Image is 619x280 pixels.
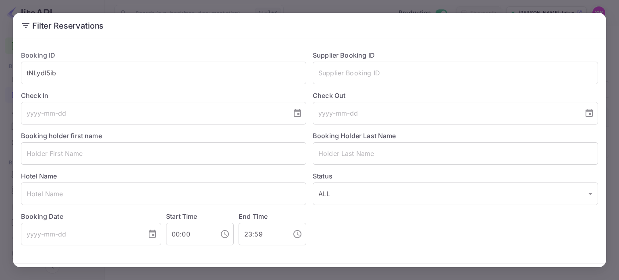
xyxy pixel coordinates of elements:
button: Choose date [581,105,597,121]
div: ALL [313,183,598,205]
input: hh:mm [166,223,214,245]
input: Supplier Booking ID [313,62,598,84]
label: Hotel Name [21,172,57,180]
label: Booking Holder Last Name [313,132,396,140]
label: Status [313,171,598,181]
button: Choose time, selected time is 12:00 AM [217,226,233,242]
input: Holder First Name [21,142,306,165]
h2: Filter Reservations [13,13,606,39]
input: Hotel Name [21,183,306,205]
button: Choose date [144,226,160,242]
label: Check In [21,91,306,100]
input: hh:mm [239,223,286,245]
input: yyyy-mm-dd [313,102,578,124]
label: Booking ID [21,51,56,59]
button: Choose date [289,105,305,121]
input: yyyy-mm-dd [21,102,286,124]
input: Holder Last Name [313,142,598,165]
label: Check Out [313,91,598,100]
label: Supplier Booking ID [313,51,375,59]
input: yyyy-mm-dd [21,223,141,245]
button: Choose time, selected time is 11:59 PM [289,226,305,242]
label: Booking holder first name [21,132,102,140]
label: Booking Date [21,212,161,221]
label: End Time [239,212,268,220]
input: Booking ID [21,62,306,84]
label: Start Time [166,212,197,220]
